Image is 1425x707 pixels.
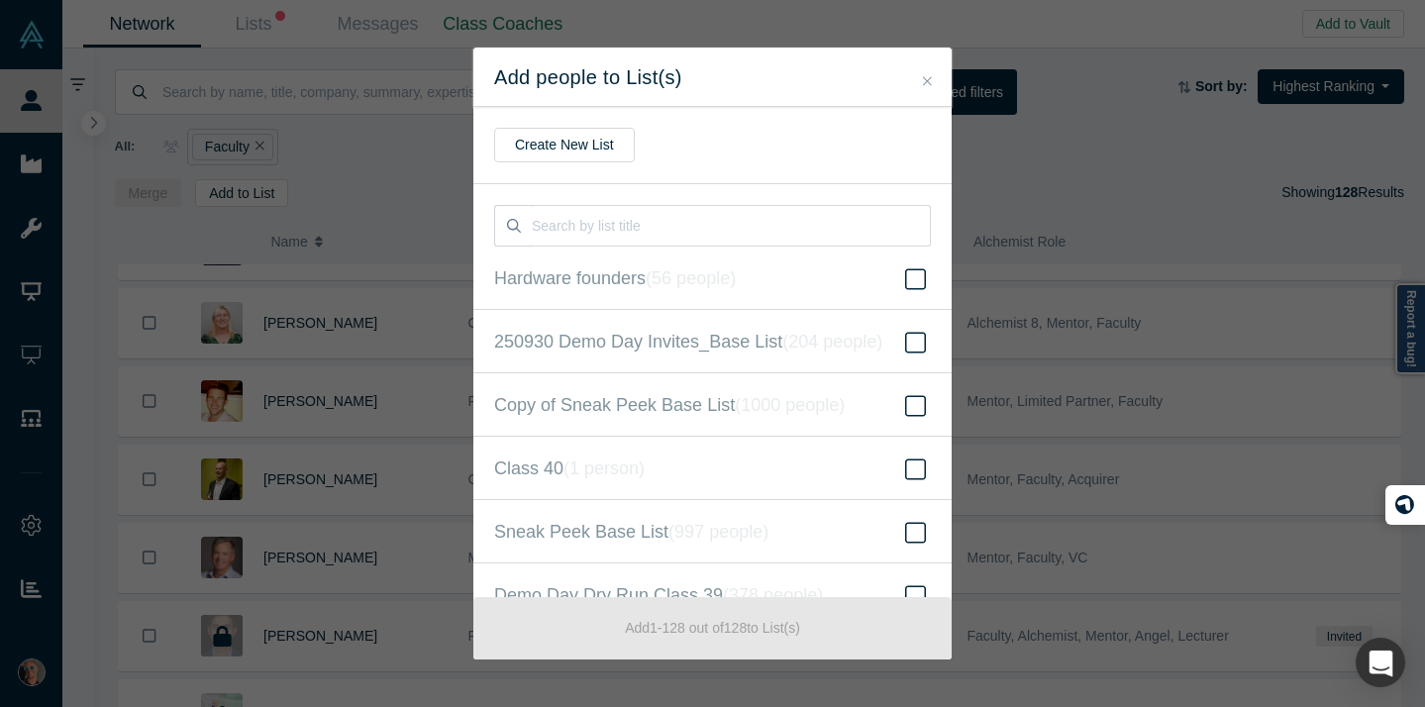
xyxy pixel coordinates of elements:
span: Sneak Peek Base List [494,518,768,546]
button: Add1-128 out of128to List(s) [473,597,952,659]
span: Copy of Sneak Peek Base List [494,391,845,419]
span: Class 40 [494,454,645,482]
i: ( 997 people ) [668,522,768,542]
strong: 128 [724,620,747,636]
input: Search by list title [532,205,931,247]
span: Add out of to List(s) [625,620,800,636]
strong: 1 - 128 [650,620,685,636]
i: ( 56 people ) [646,268,736,288]
i: ( 204 people ) [782,332,882,352]
i: ( 1 person ) [563,458,645,478]
h2: Add people to List(s) [494,65,931,89]
i: ( 1000 people ) [735,395,845,415]
i: ( 378 people ) [723,585,823,605]
button: Create New List [494,128,635,162]
span: Demo Day Dry Run Class 39 [494,581,823,609]
span: 250930 Demo Day Invites_Base List [494,328,882,355]
span: Hardware founders [494,264,736,292]
button: Close [917,70,938,93]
